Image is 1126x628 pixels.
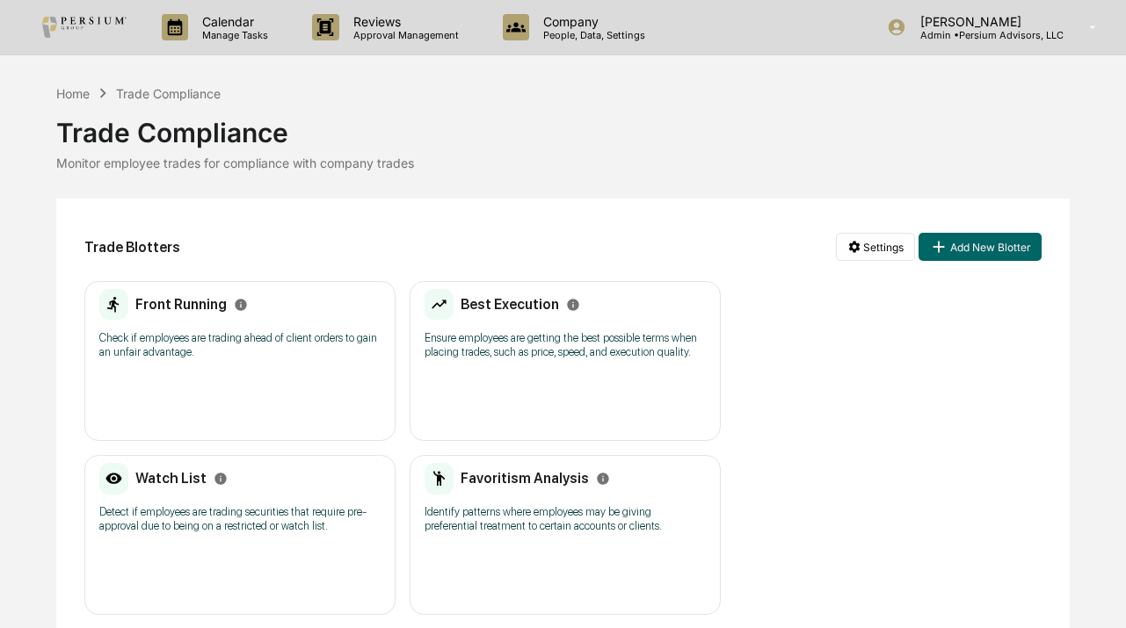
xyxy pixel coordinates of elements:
p: Reviews [339,14,468,29]
svg: Info [234,298,248,312]
p: People, Data, Settings [529,29,654,41]
h2: Trade Blotters [84,239,180,256]
p: Ensure employees are getting the best possible terms when placing trades, such as price, speed, a... [425,331,706,359]
h2: Watch List [135,470,207,487]
p: Check if employees are trading ahead of client orders to gain an unfair advantage. [99,331,381,359]
p: [PERSON_NAME] [906,14,1064,29]
button: Add New Blotter [919,233,1042,261]
h2: Front Running [135,296,227,313]
p: Manage Tasks [188,29,277,41]
iframe: Open customer support [1070,570,1117,617]
button: Settings [836,233,915,261]
h2: Best Execution [461,296,559,313]
svg: Info [214,472,228,486]
p: Detect if employees are trading securities that require pre-approval due to being on a restricted... [99,505,381,533]
p: Calendar [188,14,277,29]
div: Trade Compliance [56,103,1070,148]
p: Approval Management [339,29,468,41]
img: logo [42,17,127,38]
h2: Favoritism Analysis [461,470,589,487]
p: Identify patterns where employees may be giving preferential treatment to certain accounts or cli... [425,505,706,533]
div: Monitor employee trades for compliance with company trades [56,155,1070,170]
div: Trade Compliance [116,86,221,101]
svg: Info [596,472,610,486]
svg: Info [566,298,580,312]
p: Company [529,14,654,29]
div: Home [56,86,90,101]
p: Admin • Persium Advisors, LLC [906,29,1064,41]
